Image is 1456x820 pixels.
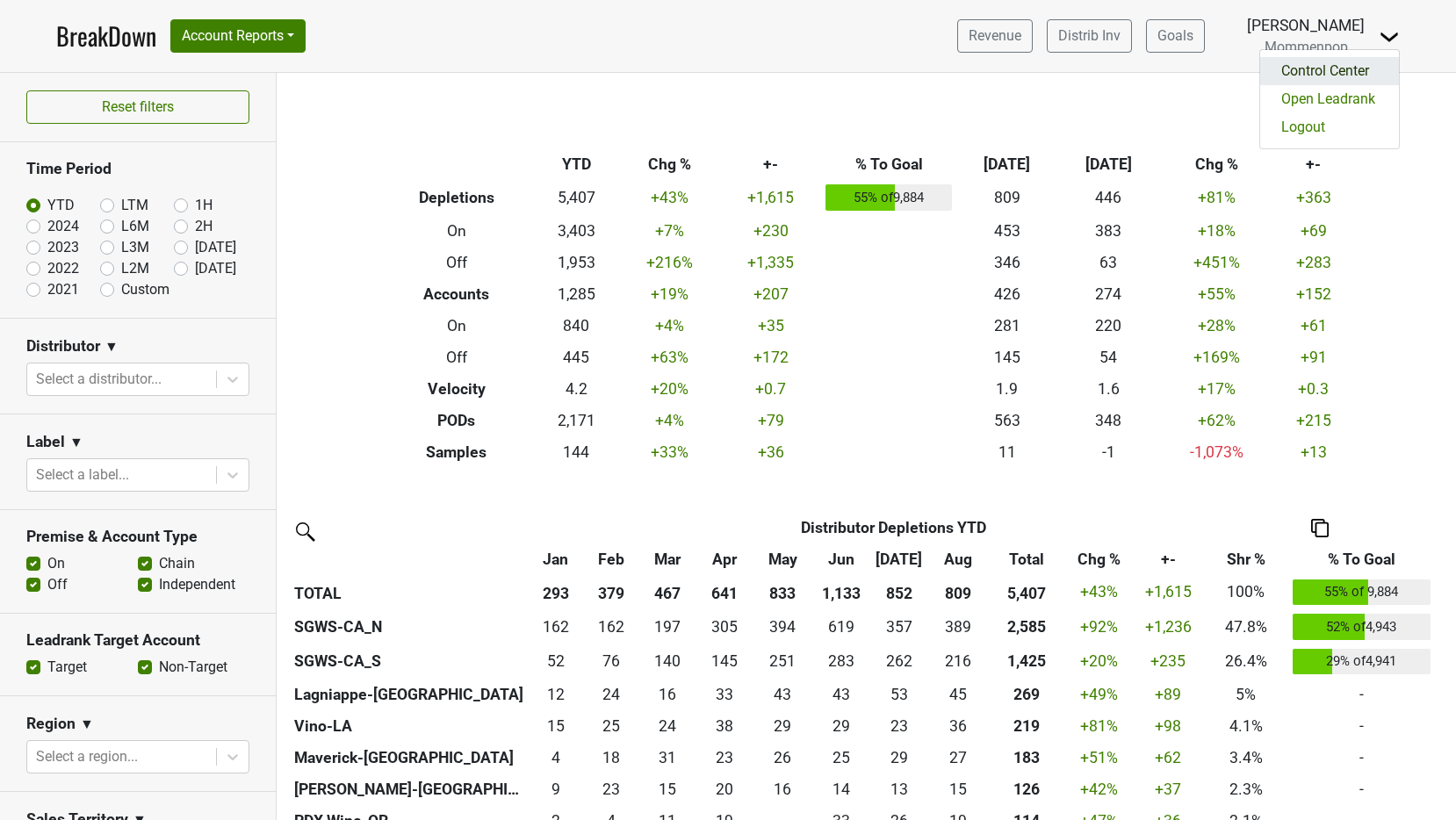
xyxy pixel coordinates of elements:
[1260,113,1399,141] a: Logout
[720,247,821,278] td: +1,335
[1273,148,1353,180] th: +-
[1067,679,1133,710] td: +49 %
[957,19,1033,53] a: Revenue
[1159,148,1273,180] th: Chg %
[583,512,1204,543] th: Distributor Depletions YTD
[753,742,814,773] td: 25.949
[379,278,534,310] th: Accounts
[720,373,821,405] td: +0.7
[873,683,924,706] div: 53
[619,247,720,278] td: +216 %
[720,436,821,468] td: +36
[379,405,534,436] th: PODs
[639,575,696,610] th: 467
[987,609,1066,644] th: 2585.353
[587,715,635,737] div: 25
[929,679,988,710] td: 44.734
[290,516,318,544] img: filter
[1273,405,1353,436] td: +215
[929,773,988,805] td: 15.383
[1159,342,1273,373] td: +169 %
[987,679,1066,710] th: 269.116
[813,609,869,644] td: 619.255
[290,575,528,610] th: TOTAL
[534,310,619,342] td: 840
[756,746,809,769] div: 26
[956,148,1057,180] th: [DATE]
[991,650,1063,673] div: 1,425
[528,710,583,742] td: 15.326
[639,679,696,710] td: 16.233
[1159,436,1273,468] td: -1,073 %
[821,148,956,180] th: % To Goal
[929,609,988,644] td: 388.676
[987,644,1066,680] th: 1425.242
[1265,39,1348,55] span: Mommenpop
[121,195,148,216] label: LTM
[701,778,748,801] div: 20
[528,773,583,805] td: 9.439
[1067,710,1133,742] td: +81 %
[696,575,752,610] th: 641
[1204,710,1288,742] td: 4.1%
[290,609,528,644] th: SGWS-CA_N
[1136,615,1200,638] div: +1,236
[121,216,149,237] label: L6M
[1132,543,1204,575] th: +-: activate to sort column ascending
[587,683,635,706] div: 24
[1273,215,1353,247] td: +69
[534,436,619,468] td: 144
[47,553,65,574] label: On
[528,575,583,610] th: 293
[80,714,94,735] span: ▼
[991,746,1063,769] div: 183
[1047,19,1132,53] a: Distrib Inv
[619,180,720,215] td: +43 %
[1379,26,1400,47] img: Dropdown Menu
[956,373,1057,405] td: 1.9
[1159,247,1273,278] td: +451 %
[528,644,583,680] td: 52.29
[1145,583,1192,601] span: +1,615
[1288,773,1435,805] td: -
[720,342,821,373] td: +172
[1204,543,1288,575] th: Shr %: activate to sort column ascending
[720,148,821,180] th: +-
[528,609,583,644] td: 162.203
[1136,683,1200,706] div: +89
[933,778,983,801] div: 15
[587,746,635,769] div: 18
[26,528,249,546] h3: Premise & Account Type
[1058,405,1159,436] td: 348
[933,746,983,769] div: 27
[379,310,534,342] th: On
[644,715,693,737] div: 24
[379,373,534,405] th: Velocity
[47,279,79,300] label: 2021
[818,683,865,706] div: 43
[956,405,1057,436] td: 563
[869,679,929,710] td: 53.432
[619,148,720,180] th: Chg %
[696,742,752,773] td: 23.366
[534,373,619,405] td: 4.2
[532,615,580,638] div: 162
[639,710,696,742] td: 23.841
[756,683,809,706] div: 43
[532,778,580,801] div: 9
[1146,19,1205,53] a: Goals
[1204,609,1288,644] td: 47.8%
[644,615,693,638] div: 197
[813,543,869,575] th: Jun: activate to sort column ascending
[534,247,619,278] td: 1,953
[1080,583,1118,601] span: +43%
[929,742,988,773] td: 26.867
[1288,679,1435,710] td: -
[583,644,638,680] td: 75.765
[1136,746,1200,769] div: +62
[956,180,1057,215] td: 809
[534,405,619,436] td: 2,171
[933,650,983,673] div: 216
[933,615,983,638] div: 389
[696,543,752,575] th: Apr: activate to sort column ascending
